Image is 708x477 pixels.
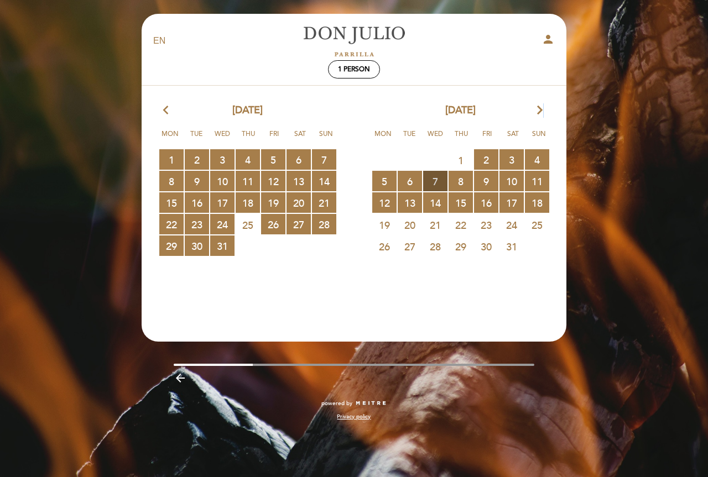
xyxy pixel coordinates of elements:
span: 2 [474,149,498,170]
span: 20 [398,214,422,235]
span: 28 [423,236,447,256]
span: 15 [449,192,473,213]
span: Mon [372,128,394,149]
span: 8 [449,171,473,191]
span: 26 [372,236,397,256]
span: 11 [525,171,549,191]
span: 25 [525,214,549,235]
a: Privacy policy [337,413,371,421]
span: 27 [398,236,422,256]
span: 5 [261,149,285,170]
span: 21 [312,192,336,213]
span: Fri [263,128,285,149]
span: Mon [159,128,181,149]
button: person [542,33,555,50]
span: [DATE] [445,103,476,118]
span: 7 [423,171,447,191]
span: Wed [424,128,446,149]
span: 12 [372,192,397,213]
span: 24 [499,214,524,235]
span: 17 [499,192,524,213]
span: 1 [159,149,184,170]
span: 9 [185,171,209,191]
span: 23 [185,214,209,234]
span: 21 [423,214,447,235]
span: 5 [372,171,397,191]
span: Tue [185,128,207,149]
i: arrow_backward [174,371,187,385]
span: 19 [261,192,285,213]
span: 3 [499,149,524,170]
span: 30 [474,236,498,256]
span: 1 [449,150,473,170]
span: 4 [236,149,260,170]
span: 16 [185,192,209,213]
span: Sat [289,128,311,149]
span: 18 [236,192,260,213]
span: 2 [185,149,209,170]
span: 13 [398,192,422,213]
span: 12 [261,171,285,191]
span: powered by [321,400,352,407]
span: 11 [236,171,260,191]
img: MEITRE [355,401,387,406]
span: 31 [499,236,524,256]
span: Tue [398,128,420,149]
span: 22 [449,214,473,235]
span: 31 [210,235,235,256]
span: 29 [449,236,473,256]
span: 6 [398,171,422,191]
span: 8 [159,171,184,191]
span: Thu [237,128,259,149]
span: 13 [287,171,311,191]
span: 26 [261,214,285,234]
span: 24 [210,214,235,234]
a: powered by [321,400,387,407]
span: 28 [312,214,336,234]
span: Thu [450,128,472,149]
span: 15 [159,192,184,213]
span: 17 [210,192,235,213]
span: Wed [211,128,233,149]
span: 22 [159,214,184,234]
span: 9 [474,171,498,191]
span: 3 [210,149,235,170]
span: 14 [312,171,336,191]
span: 27 [287,214,311,234]
span: 30 [185,235,209,256]
span: 4 [525,149,549,170]
span: 1 person [338,65,370,74]
span: Sun [528,128,550,149]
span: 7 [312,149,336,170]
span: Fri [476,128,498,149]
span: 14 [423,192,447,213]
span: 6 [287,149,311,170]
span: 18 [525,192,549,213]
span: 25 [236,214,260,235]
i: arrow_forward_ios [535,103,545,118]
span: 10 [210,171,235,191]
span: 10 [499,171,524,191]
span: [DATE] [232,103,263,118]
span: 19 [372,214,397,235]
span: 23 [474,214,498,235]
span: 16 [474,192,498,213]
a: [PERSON_NAME] [285,26,423,56]
span: Sat [502,128,524,149]
span: 20 [287,192,311,213]
i: arrow_back_ios [163,103,173,118]
span: Sun [315,128,337,149]
i: person [542,33,555,46]
span: 29 [159,235,184,256]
